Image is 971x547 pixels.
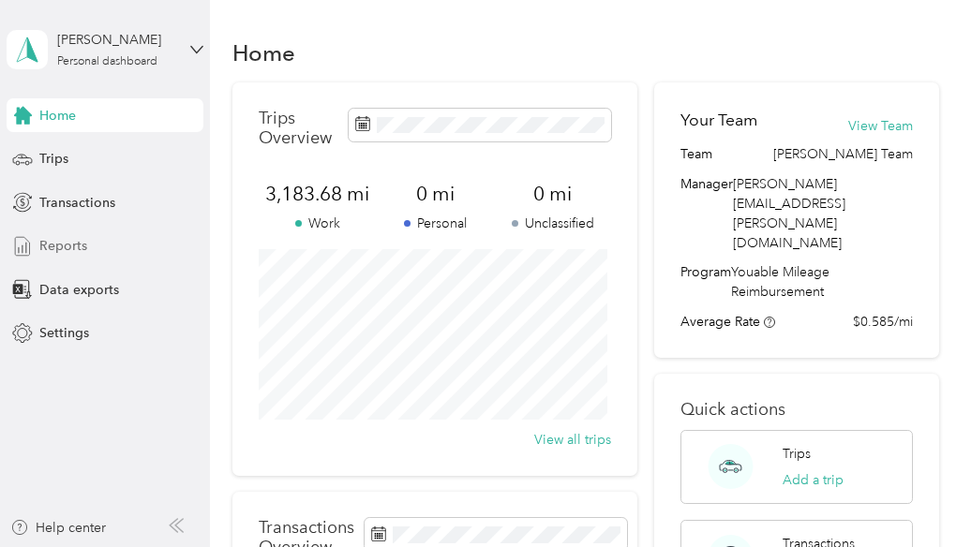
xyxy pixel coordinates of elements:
[534,430,611,450] button: View all trips
[259,214,376,233] p: Work
[494,214,611,233] p: Unclassified
[680,144,712,164] span: Team
[680,262,731,302] span: Program
[57,56,157,67] div: Personal dashboard
[731,262,913,302] span: Youable Mileage Reimbursement
[866,442,971,547] iframe: Everlance-gr Chat Button Frame
[783,444,811,464] p: Trips
[39,323,89,343] span: Settings
[39,193,115,213] span: Transactions
[494,181,611,207] span: 0 mi
[232,43,295,63] h1: Home
[783,470,844,490] button: Add a trip
[773,144,913,164] span: [PERSON_NAME] Team
[853,312,913,332] span: $0.585/mi
[57,30,174,50] div: [PERSON_NAME]
[680,174,733,253] span: Manager
[39,149,68,169] span: Trips
[376,214,493,233] p: Personal
[376,181,493,207] span: 0 mi
[10,518,106,538] button: Help center
[39,106,76,126] span: Home
[680,400,913,420] p: Quick actions
[848,116,913,136] button: View Team
[259,181,376,207] span: 3,183.68 mi
[259,109,339,148] p: Trips Overview
[680,314,760,330] span: Average Rate
[39,236,87,256] span: Reports
[39,280,119,300] span: Data exports
[680,109,757,132] h2: Your Team
[733,176,845,251] span: [PERSON_NAME][EMAIL_ADDRESS][PERSON_NAME][DOMAIN_NAME]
